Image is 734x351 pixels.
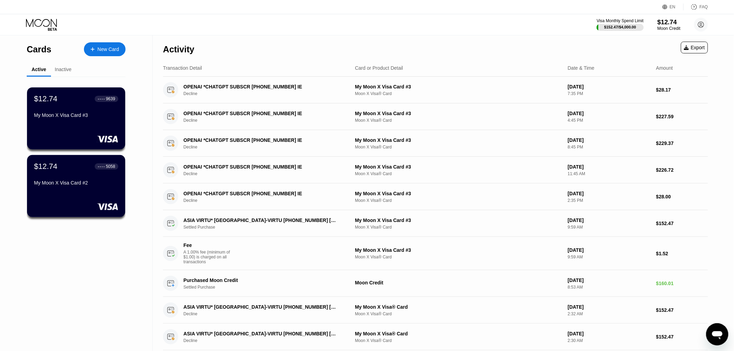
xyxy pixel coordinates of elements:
div: Moon X Visa® Card [355,118,562,123]
div: New Card [97,46,119,52]
div: 9:59 AM [568,225,651,230]
div: EN [670,5,676,9]
div: Transaction Detail [163,65,202,71]
div: Decline [183,171,351,176]
div: ASIA VIRTU* [GEOGRAPHIC_DATA]-VIRTU [PHONE_NUMBER] [GEOGRAPHIC_DATA]Settled PurchaseMy Moon X Vis... [163,210,708,237]
div: My Moon X Visa Card #3 [355,164,562,170]
div: FAQ [684,3,708,10]
div: OPENAI *CHATGPT SUBSCR [PHONE_NUMBER] IE [183,191,340,196]
div: 2:32 AM [568,311,651,316]
div: OPENAI *CHATGPT SUBSCR [PHONE_NUMBER] IE [183,164,340,170]
div: $152.47 [656,221,708,226]
div: [DATE] [568,137,651,143]
div: $28.00 [656,194,708,199]
div: [DATE] [568,277,651,283]
div: 8:53 AM [568,285,651,290]
div: 8:45 PM [568,145,651,149]
div: $12.74 [34,94,57,103]
div: 4:45 PM [568,118,651,123]
div: Purchased Moon Credit [183,277,340,283]
div: Moon X Visa® Card [355,171,562,176]
div: My Moon X Visa® Card [355,331,562,336]
div: $152.47 [656,334,708,340]
div: My Moon X Visa® Card [355,304,562,310]
div: Export [684,45,705,50]
div: Date & Time [568,65,595,71]
div: Decline [183,198,351,203]
div: ASIA VIRTU* [GEOGRAPHIC_DATA]-VIRTU [PHONE_NUMBER] [GEOGRAPHIC_DATA] [183,217,340,223]
div: Active [32,67,46,72]
div: 9639 [106,96,115,101]
div: OPENAI *CHATGPT SUBSCR [PHONE_NUMBER] IEDeclineMy Moon X Visa Card #3Moon X Visa® Card[DATE]7:35 ... [163,77,708,103]
div: Moon Credit [355,280,562,285]
div: [DATE] [568,164,651,170]
div: Inactive [55,67,71,72]
div: Moon X Visa® Card [355,198,562,203]
div: New Card [84,42,126,56]
div: OPENAI *CHATGPT SUBSCR [PHONE_NUMBER] IE [183,84,340,89]
div: Moon X Visa® Card [355,145,562,149]
div: Moon X Visa® Card [355,225,562,230]
div: My Moon X Visa Card #3 [355,111,562,116]
div: OPENAI *CHATGPT SUBSCR [PHONE_NUMBER] IEDeclineMy Moon X Visa Card #3Moon X Visa® Card[DATE]2:35 ... [163,183,708,210]
div: 2:30 AM [568,338,651,343]
div: Decline [183,145,351,149]
div: ● ● ● ● [98,165,105,168]
div: $160.01 [656,281,708,286]
div: Export [681,42,708,53]
div: My Moon X Visa Card #2 [34,180,118,186]
div: My Moon X Visa Card #3 [34,112,118,118]
div: Cards [27,44,51,54]
div: [DATE] [568,247,651,253]
div: 7:35 PM [568,91,651,96]
div: Purchased Moon CreditSettled PurchaseMoon Credit[DATE]8:53 AM$160.01 [163,270,708,297]
div: [DATE] [568,111,651,116]
div: [DATE] [568,331,651,336]
div: My Moon X Visa Card #3 [355,191,562,196]
div: 2:35 PM [568,198,651,203]
div: ● ● ● ● [98,98,105,100]
div: My Moon X Visa Card #3 [355,84,562,89]
div: $12.74● ● ● ●5058My Moon X Visa Card #2 [27,155,125,217]
div: Fee [183,242,232,248]
div: Visa Monthly Spend Limit [597,18,643,23]
div: Settled Purchase [183,225,351,230]
div: $1.52 [656,251,708,256]
div: [DATE] [568,304,651,310]
div: FAQ [700,5,708,9]
div: $152.47 [656,307,708,313]
div: OPENAI *CHATGPT SUBSCR [PHONE_NUMBER] IEDeclineMy Moon X Visa Card #3Moon X Visa® Card[DATE]4:45 ... [163,103,708,130]
div: Moon X Visa® Card [355,338,562,343]
div: OPENAI *CHATGPT SUBSCR [PHONE_NUMBER] IE [183,111,340,116]
div: 11:45 AM [568,171,651,176]
div: $152.47 / $4,000.00 [604,25,636,29]
div: Settled Purchase [183,285,351,290]
div: 9:59 AM [568,255,651,259]
div: $12.74Moon Credit [657,18,681,31]
div: ASIA VIRTU* [GEOGRAPHIC_DATA]-VIRTU [PHONE_NUMBER] [GEOGRAPHIC_DATA] [183,331,340,336]
div: Decline [183,118,351,123]
div: 5058 [106,164,115,169]
div: [DATE] [568,191,651,196]
div: Moon Credit [657,26,681,31]
div: $227.59 [656,114,708,119]
div: $226.72 [656,167,708,173]
div: $28.17 [656,87,708,93]
div: My Moon X Visa Card #3 [355,217,562,223]
div: Visa Monthly Spend Limit$152.47/$4,000.00 [597,18,643,31]
div: $12.74 [34,162,57,171]
div: Decline [183,338,351,343]
div: Card or Product Detail [355,65,403,71]
div: A 1.00% fee (minimum of $1.00) is charged on all transactions [183,250,236,264]
div: Activity [163,44,194,54]
div: ASIA VIRTU* [GEOGRAPHIC_DATA]-VIRTU [PHONE_NUMBER] [GEOGRAPHIC_DATA] [183,304,340,310]
div: OPENAI *CHATGPT SUBSCR [PHONE_NUMBER] IEDeclineMy Moon X Visa Card #3Moon X Visa® Card[DATE]8:45 ... [163,130,708,157]
div: Moon X Visa® Card [355,255,562,259]
div: My Moon X Visa Card #3 [355,137,562,143]
div: [DATE] [568,217,651,223]
div: My Moon X Visa Card #3 [355,247,562,253]
iframe: Кнопка запуска окна обмена сообщениями [706,323,728,345]
div: ASIA VIRTU* [GEOGRAPHIC_DATA]-VIRTU [PHONE_NUMBER] [GEOGRAPHIC_DATA]DeclineMy Moon X Visa® CardMo... [163,324,708,350]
